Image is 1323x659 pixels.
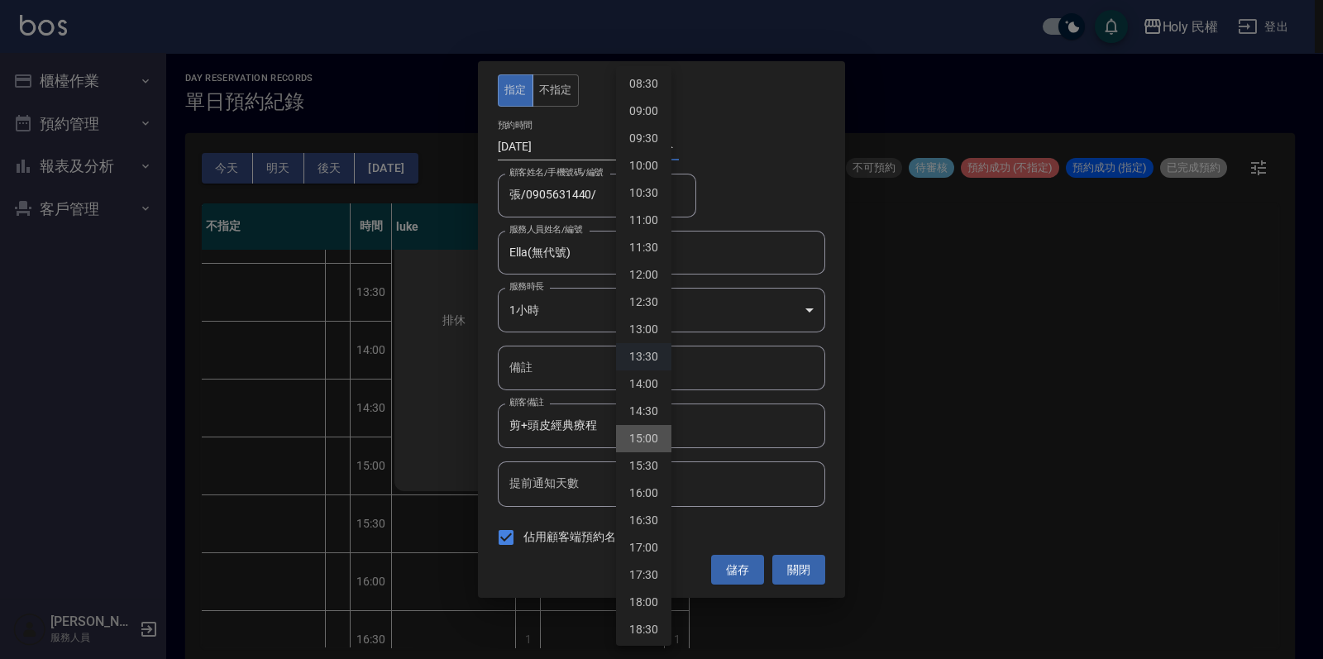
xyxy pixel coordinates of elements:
li: 13:30 [616,343,671,370]
li: 12:30 [616,289,671,316]
li: 16:30 [616,507,671,534]
li: 18:00 [616,589,671,616]
li: 14:00 [616,370,671,398]
li: 15:30 [616,452,671,480]
li: 13:00 [616,316,671,343]
li: 10:00 [616,152,671,179]
li: 09:00 [616,98,671,125]
li: 14:30 [616,398,671,425]
li: 18:30 [616,616,671,643]
li: 10:30 [616,179,671,207]
li: 12:00 [616,261,671,289]
li: 15:00 [616,425,671,452]
li: 11:00 [616,207,671,234]
li: 08:30 [616,70,671,98]
li: 09:30 [616,125,671,152]
li: 17:00 [616,534,671,561]
li: 11:30 [616,234,671,261]
li: 16:00 [616,480,671,507]
li: 17:30 [616,561,671,589]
